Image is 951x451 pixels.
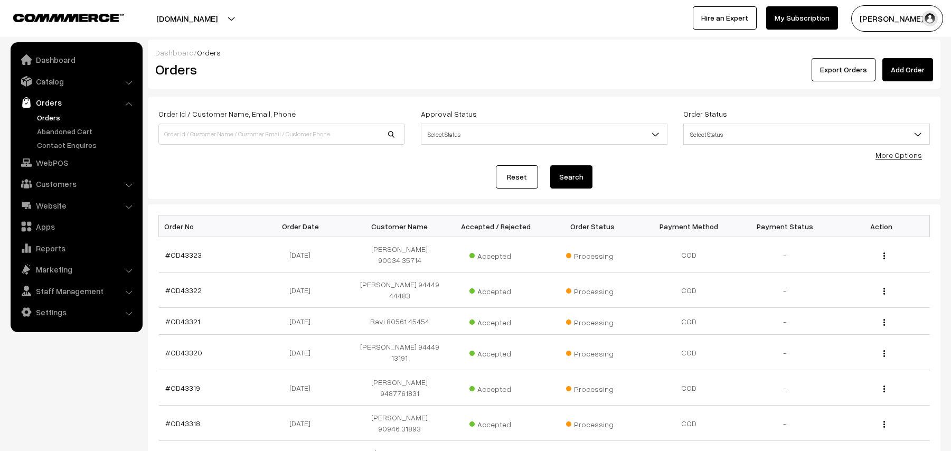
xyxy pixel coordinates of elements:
[13,50,139,69] a: Dashboard
[833,215,930,237] th: Action
[255,215,352,237] th: Order Date
[883,288,885,295] img: Menu
[165,286,202,295] a: #OD43322
[737,237,834,273] td: -
[165,317,200,326] a: #OD43321
[13,174,139,193] a: Customers
[165,383,200,392] a: #OD43319
[421,108,477,119] label: Approval Status
[641,308,737,335] td: COD
[566,283,619,297] span: Processing
[13,153,139,172] a: WebPOS
[469,416,522,430] span: Accepted
[550,165,592,189] button: Search
[352,335,448,370] td: [PERSON_NAME] 94449 13191
[684,125,929,144] span: Select Status
[155,61,404,78] h2: Orders
[13,281,139,300] a: Staff Management
[158,108,296,119] label: Order Id / Customer Name, Email, Phone
[851,5,943,32] button: [PERSON_NAME] s…
[641,370,737,406] td: COD
[13,260,139,279] a: Marketing
[737,370,834,406] td: -
[352,215,448,237] th: Customer Name
[737,406,834,441] td: -
[352,370,448,406] td: [PERSON_NAME] 9487761831
[641,406,737,441] td: COD
[883,421,885,428] img: Menu
[155,47,933,58] div: /
[566,416,619,430] span: Processing
[255,273,352,308] td: [DATE]
[883,252,885,259] img: Menu
[13,239,139,258] a: Reports
[641,215,737,237] th: Payment Method
[469,381,522,394] span: Accepted
[766,6,838,30] a: My Subscription
[883,319,885,326] img: Menu
[255,370,352,406] td: [DATE]
[737,273,834,308] td: -
[155,48,194,57] a: Dashboard
[566,248,619,261] span: Processing
[469,345,522,359] span: Accepted
[352,237,448,273] td: [PERSON_NAME] 90034 35714
[34,112,139,123] a: Orders
[255,335,352,370] td: [DATE]
[13,217,139,236] a: Apps
[469,283,522,297] span: Accepted
[812,58,875,81] button: Export Orders
[875,151,922,159] a: More Options
[683,108,727,119] label: Order Status
[158,124,405,145] input: Order Id / Customer Name / Customer Email / Customer Phone
[197,48,221,57] span: Orders
[693,6,757,30] a: Hire an Expert
[883,386,885,392] img: Menu
[469,314,522,328] span: Accepted
[352,406,448,441] td: [PERSON_NAME] 90946 31893
[641,237,737,273] td: COD
[13,14,124,22] img: COMMMERCE
[165,348,202,357] a: #OD43320
[34,126,139,137] a: Abandoned Cart
[165,250,202,259] a: #OD43323
[13,11,106,23] a: COMMMERCE
[922,11,938,26] img: user
[469,248,522,261] span: Accepted
[566,381,619,394] span: Processing
[496,165,538,189] a: Reset
[119,5,255,32] button: [DOMAIN_NAME]
[641,335,737,370] td: COD
[737,335,834,370] td: -
[255,308,352,335] td: [DATE]
[641,273,737,308] td: COD
[737,215,834,237] th: Payment Status
[13,303,139,322] a: Settings
[882,58,933,81] a: Add Order
[737,308,834,335] td: -
[544,215,641,237] th: Order Status
[34,139,139,151] a: Contact Enquires
[159,215,256,237] th: Order No
[683,124,930,145] span: Select Status
[255,406,352,441] td: [DATE]
[421,124,667,145] span: Select Status
[352,273,448,308] td: [PERSON_NAME] 94449 44483
[421,125,667,144] span: Select Status
[883,350,885,357] img: Menu
[13,72,139,91] a: Catalog
[255,237,352,273] td: [DATE]
[566,345,619,359] span: Processing
[165,419,200,428] a: #OD43318
[566,314,619,328] span: Processing
[352,308,448,335] td: Ravi 80561 45454
[448,215,544,237] th: Accepted / Rejected
[13,93,139,112] a: Orders
[13,196,139,215] a: Website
